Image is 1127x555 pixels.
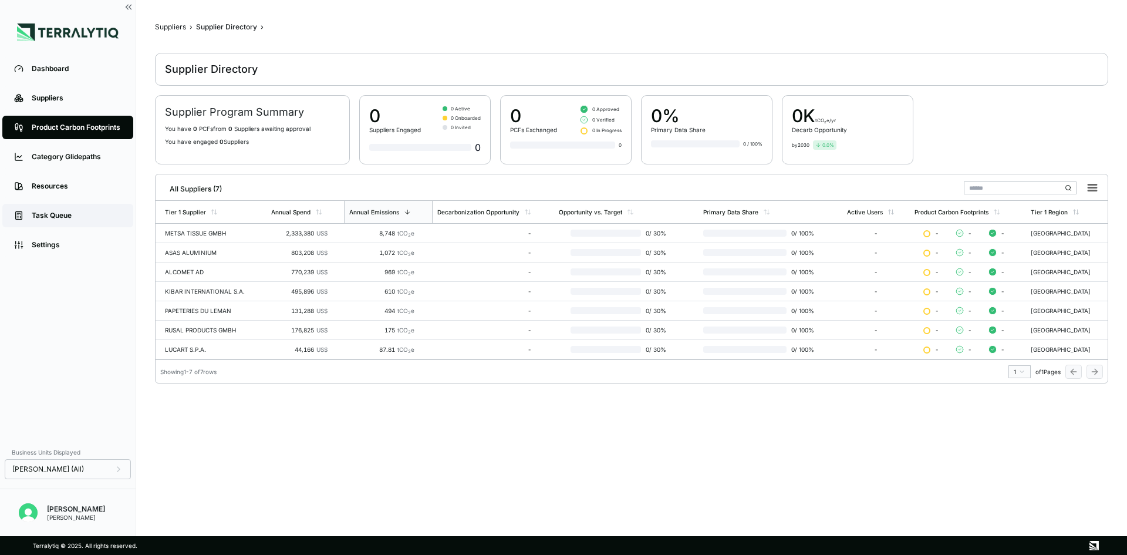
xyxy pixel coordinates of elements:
span: of 1 Pages [1035,368,1061,375]
div: 8,748 [349,230,414,237]
span: - [968,249,971,256]
span: - [1001,249,1004,256]
div: Active Users [847,208,883,216]
span: - [968,327,971,334]
span: 0 Invited [451,124,471,131]
span: 0 / 100 % [787,249,816,256]
span: 0 / 30 % [641,249,672,256]
div: - [847,230,905,237]
div: [GEOGRAPHIC_DATA] [1031,307,1103,314]
span: - [935,327,939,334]
div: - [847,249,905,256]
div: 131,288 [271,307,328,314]
div: - [437,346,531,353]
span: - [935,288,939,295]
div: METSA TISSUE GMBH [165,230,262,237]
div: 803,208 [271,249,328,256]
sub: 2 [408,271,411,277]
span: - [1001,307,1004,314]
span: 0 / 100 % [787,288,816,295]
p: You have PCF s from Supplier s awaiting approval [165,125,340,132]
div: Supplier Directory [165,62,258,76]
span: tCO e [397,288,414,295]
span: 0 Verified [592,116,615,123]
span: 0 In Progress [592,127,622,134]
span: 0 / 30 % [641,346,672,353]
div: 0 [369,140,481,154]
div: All Suppliers (7) [160,180,222,194]
div: [PERSON_NAME] [47,514,105,521]
sub: 2 [408,233,411,238]
span: tCO₂e/yr [815,117,836,123]
div: by 2030 [792,142,809,149]
div: Dashboard [32,64,122,73]
span: US$ [316,230,328,237]
span: 0 Approved [592,106,619,113]
sub: 2 [408,329,411,335]
div: 0 [619,142,622,149]
div: Annual Spend [271,208,311,216]
div: Suppliers Engaged [369,126,421,133]
div: 44,166 [271,346,328,353]
span: 0 / 30 % [641,307,672,314]
div: Resources [32,181,122,191]
div: [GEOGRAPHIC_DATA] [1031,346,1103,353]
span: - [1001,268,1004,275]
div: [GEOGRAPHIC_DATA] [1031,249,1103,256]
span: - [1001,230,1004,237]
span: › [190,22,193,32]
div: - [847,327,905,334]
div: ALCOMET AD [165,268,262,275]
div: Category Glidepaths [32,152,122,162]
span: - [968,346,971,353]
span: 0 / 100 % [787,327,816,334]
div: - [847,288,905,295]
div: PAPETERIES DU LEMAN [165,307,262,314]
span: - [1001,346,1004,353]
div: [GEOGRAPHIC_DATA] [1031,288,1103,295]
span: US$ [316,346,328,353]
span: 0 / 100 % [787,230,816,237]
div: Primary Data Share [651,126,706,133]
div: Business Units Displayed [5,445,131,459]
img: Mridul Gupta [19,503,38,522]
div: 176,825 [271,327,328,334]
div: Task Queue [32,211,122,220]
div: 494 [349,307,414,314]
span: tCO e [397,307,414,314]
div: Supplier Directory [196,22,257,32]
div: - [847,268,905,275]
div: Decarbonization Opportunity [437,208,519,216]
div: PCFs Exchanged [510,126,557,133]
div: - [847,307,905,314]
span: - [968,268,971,275]
span: tCO e [397,346,414,353]
span: 0 / 30 % [641,288,672,295]
span: 0 / 30 % [641,327,672,334]
span: - [1001,327,1004,334]
div: 0 / 100% [743,140,762,147]
span: US$ [316,288,328,295]
span: US$ [316,249,328,256]
div: 969 [349,268,414,275]
div: 1 [1014,368,1025,375]
span: tCO e [397,327,414,334]
span: 0 [193,125,197,132]
span: 0 / 30 % [641,268,672,275]
div: 87.81 [349,346,414,353]
span: - [968,288,971,295]
span: 0 Active [451,105,470,112]
span: - [935,249,939,256]
span: US$ [316,327,328,334]
span: - [935,346,939,353]
div: LUCART S.P.A. [165,346,262,353]
span: tCO e [397,268,414,275]
div: Product Carbon Footprints [915,208,988,216]
div: Annual Emissions [349,208,399,216]
div: Product Carbon Footprints [32,123,122,132]
span: tCO e [397,249,414,256]
div: ASAS ALUMINIUM [165,249,262,256]
sub: 2 [408,291,411,296]
span: - [968,307,971,314]
div: 175 [349,327,414,334]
